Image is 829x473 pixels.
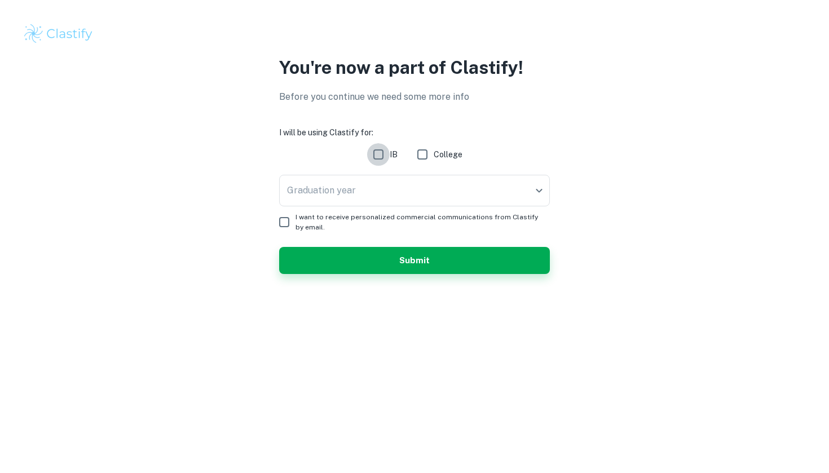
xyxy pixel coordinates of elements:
[23,23,806,45] a: Clastify logo
[279,90,550,104] p: Before you continue we need some more info
[390,148,398,161] span: IB
[434,148,462,161] span: College
[279,126,550,139] h6: I will be using Clastify for:
[23,23,94,45] img: Clastify logo
[279,247,550,274] button: Submit
[296,212,541,232] span: I want to receive personalized commercial communications from Clastify by email.
[279,54,550,81] p: You're now a part of Clastify!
